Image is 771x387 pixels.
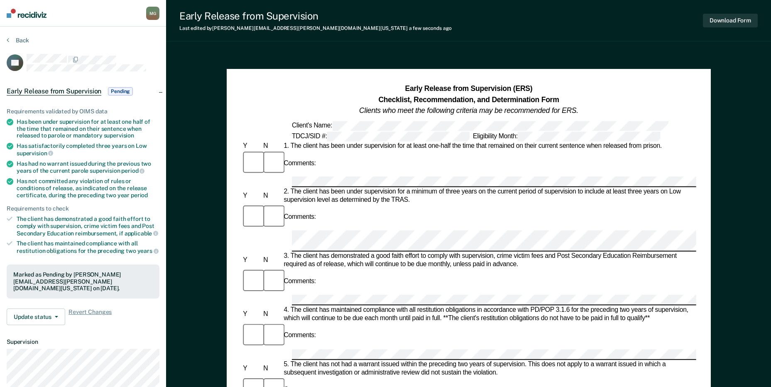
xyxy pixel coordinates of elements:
[121,167,144,174] span: period
[7,37,29,44] button: Back
[262,256,282,265] div: N
[17,216,159,237] div: The client has demonstrated a good faith effort to comply with supervision, crime victim fees and...
[17,118,159,139] div: Has been under supervision for at least one half of the time that remained on their sentence when...
[125,230,158,237] span: applicable
[262,365,282,373] div: N
[262,311,282,319] div: N
[104,132,134,139] span: supervision
[17,178,159,198] div: Has not committed any violation of rules or conditions of release, as indicated on the release ce...
[359,106,578,115] em: Clients who meet the following criteria may be recommended for ERS.
[13,271,153,292] div: Marked as Pending by [PERSON_NAME][EMAIL_ADDRESS][PERSON_NAME][DOMAIN_NAME][US_STATE] on [DATE].
[241,365,262,373] div: Y
[409,25,452,31] span: a few seconds ago
[179,10,452,22] div: Early Release from Supervision
[7,338,159,345] dt: Supervision
[282,159,317,167] div: Comments:
[405,84,532,93] strong: Early Release from Supervision (ERS)
[290,131,471,141] div: TDCJ/SID #:
[146,7,159,20] button: MG
[241,311,262,319] div: Y
[282,213,317,222] div: Comments:
[282,360,696,377] div: 5. The client has not had a warrant issued within the preceding two years of supervision. This do...
[7,205,159,212] div: Requirements to check
[378,96,559,104] strong: Checklist, Recommendation, and Determination Form
[146,7,159,20] div: M G
[7,108,159,115] div: Requirements validated by OIMS data
[262,142,282,150] div: N
[282,252,696,268] div: 3. The client has demonstrated a good faith effort to comply with supervision, crime victim fees ...
[290,121,670,131] div: Client's Name:
[241,142,262,150] div: Y
[17,150,53,157] span: supervision
[131,192,148,198] span: period
[282,142,696,150] div: 1. The client has been under supervision for at least one-half the time that remained on their cu...
[241,192,262,200] div: Y
[471,131,662,141] div: Eligibility Month:
[179,25,452,31] div: Last edited by [PERSON_NAME][EMAIL_ADDRESS][PERSON_NAME][DOMAIN_NAME][US_STATE]
[282,306,696,323] div: 4. The client has maintained compliance with all restitution obligations in accordance with PD/PO...
[17,142,159,157] div: Has satisfactorily completed three years on Low
[262,192,282,200] div: N
[108,87,133,96] span: Pending
[7,309,65,325] button: Update status
[282,188,696,204] div: 2. The client has been under supervision for a minimum of three years on the current period of su...
[137,247,159,254] span: years
[282,332,317,340] div: Comments:
[7,9,47,18] img: Recidiviz
[703,14,758,27] button: Download Form
[282,278,317,286] div: Comments:
[7,87,101,96] span: Early Release from Supervision
[241,256,262,265] div: Y
[17,160,159,174] div: Has had no warrant issued during the previous two years of the current parole supervision
[17,240,159,254] div: The client has maintained compliance with all restitution obligations for the preceding two
[69,309,112,325] span: Revert Changes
